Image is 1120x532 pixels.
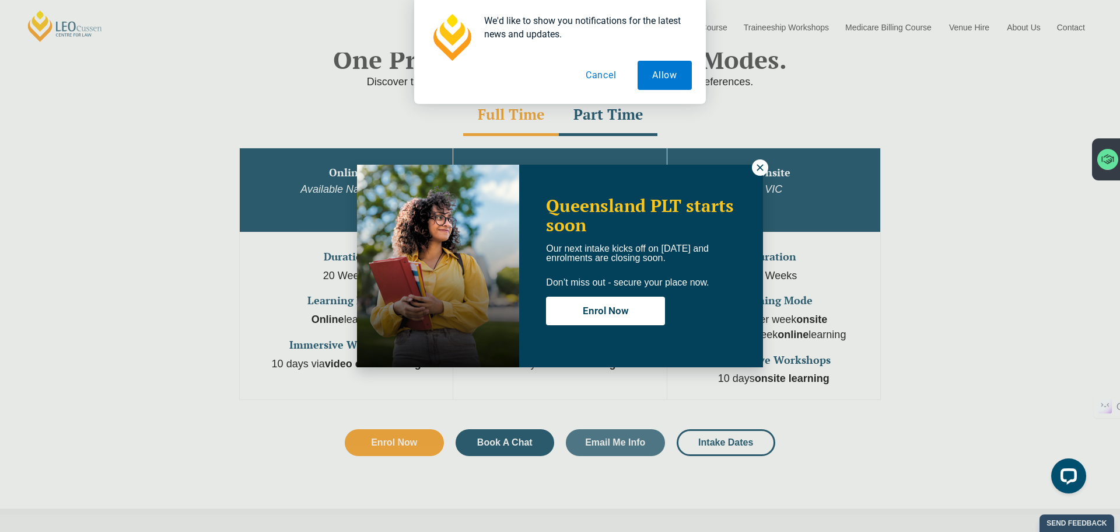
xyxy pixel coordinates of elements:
button: Enrol Now [546,297,665,325]
iframe: LiveChat chat widget [1042,454,1091,503]
button: Cancel [571,61,631,90]
button: Allow [638,61,692,90]
img: Woman in yellow blouse holding folders looking to the right and smiling [357,165,519,367]
button: Close [752,159,768,176]
span: Don’t miss out - secure your place now. [546,277,709,287]
span: Our next intake kicks off on [DATE] and enrolments are closing soon. [546,244,709,263]
span: Queensland PLT starts soon [546,194,734,237]
img: notification icon [428,14,475,61]
div: We'd like to show you notifications for the latest news and updates. [475,14,692,41]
